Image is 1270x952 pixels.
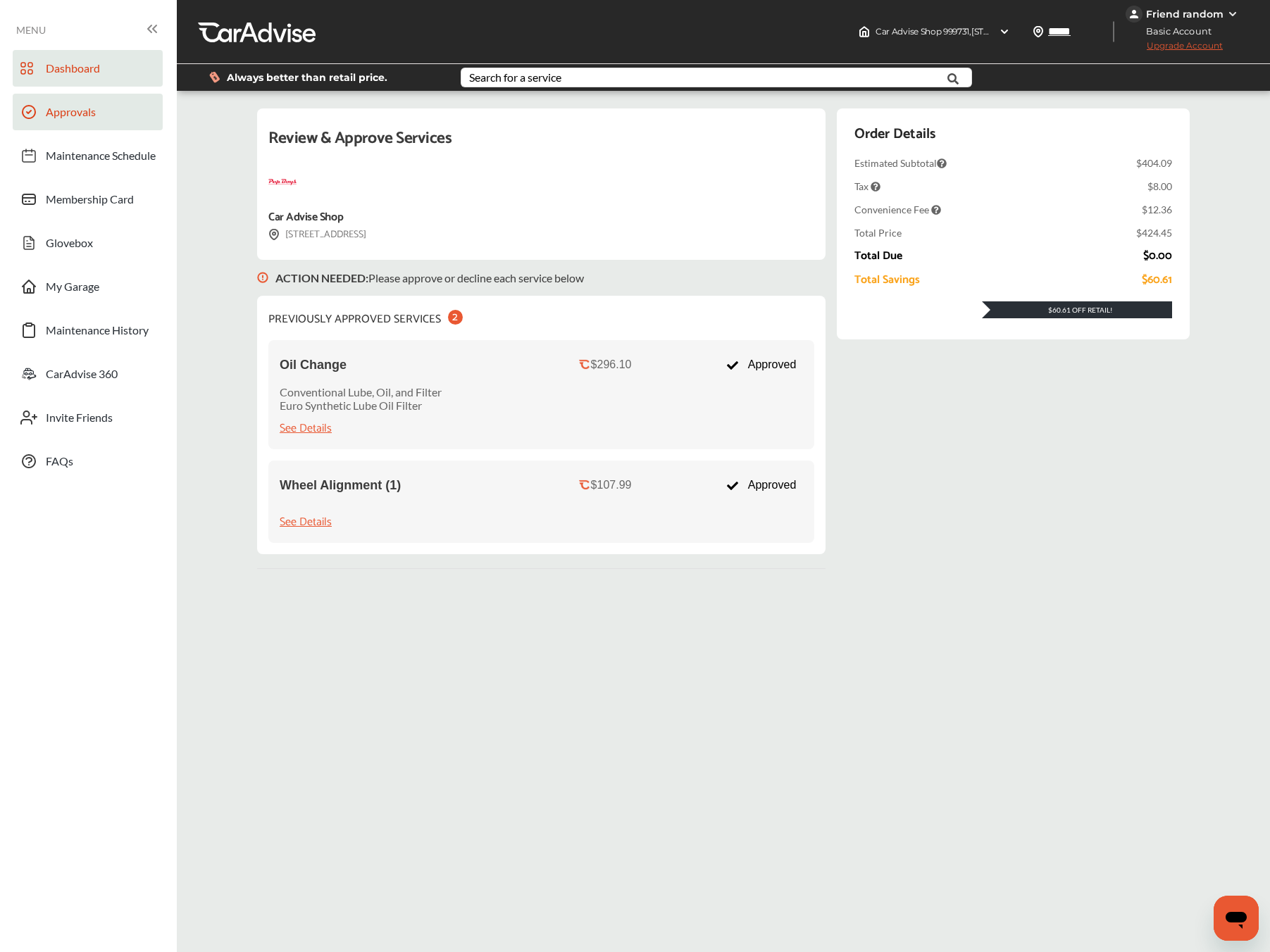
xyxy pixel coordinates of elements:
div: Friend random [1146,8,1224,20]
div: Order Details [854,123,935,146]
div: $296.10 [591,358,632,371]
span: Invite Friends [46,411,113,429]
a: Membership Card [13,181,163,218]
div: Car Advise Shop [268,208,343,227]
img: dollor_label_vector.a70140d1.svg [209,71,220,83]
img: header-down-arrow.9dd2ce7d.svg [999,26,1010,37]
img: logo-pepboys.png [268,168,297,196]
img: location_vector.a44bc228.svg [1033,26,1044,37]
a: My Garage [13,268,163,305]
div: Total Savings [854,274,920,287]
div: $8.00 [1147,180,1172,192]
span: Tax [854,180,880,192]
span: Approvals [46,105,96,123]
span: Membership Card [46,192,134,211]
span: Maintenance Schedule [46,149,156,167]
div: Approved [719,472,803,499]
div: [STREET_ADDRESS] [268,227,366,243]
div: $424.45 [1136,227,1172,239]
a: CarAdvise 360 [13,356,163,392]
img: jVpblrzwTbfkPYzPPzSLxeg0AAAAASUVORK5CYII= [1126,6,1143,23]
span: Glovebox [46,236,93,254]
span: Maintenance History [46,323,149,342]
img: svg+xml;base64,PHN2ZyB3aWR0aD0iMTYiIGhlaWdodD0iMTciIHZpZXdCb3g9IjAgMCAxNiAxNyIgZmlsbD0ibm9uZSIgeG... [257,260,268,296]
a: Invite Friends [13,399,163,436]
div: $404.09 [1136,157,1172,169]
span: MENU [16,25,46,36]
div: Total Due [854,250,902,263]
div: Search for a service [469,72,561,83]
span: CarAdvise 360 [46,367,118,385]
img: header-divider.bc55588e.svg [1113,21,1114,42]
iframe: Button to launch messaging window [1214,896,1259,941]
img: header-home-logo.8d720a4f.svg [859,26,870,37]
div: Total Price [854,227,902,239]
a: Approvals [13,94,163,130]
div: PREVIOUSLY APPROVED SERVICES [268,307,463,329]
a: FAQs [13,443,163,480]
img: svg+xml;base64,PHN2ZyB3aWR0aD0iMTYiIGhlaWdodD0iMTciIHZpZXdCb3g9IjAgMCAxNiAxNyIgZmlsbD0ibm9uZSIgeG... [268,229,280,241]
div: See Details [280,513,332,532]
span: Estimated Subtotal [854,157,947,169]
div: $60.61 Off Retail! [982,306,1172,314]
a: Dashboard [13,50,163,87]
div: 2 [448,310,463,325]
div: $60.61 [1142,274,1172,287]
span: Car Advise Shop 999731 , [STREET_ADDRESS] Barrington , IL 60010 [876,26,1134,37]
div: $107.99 [591,479,632,491]
div: See Details [280,419,332,438]
span: Always better than retail price. [227,73,387,82]
b: ACTION NEEDED : [275,271,368,284]
span: Dashboard [46,61,100,80]
span: Oil Change [280,358,347,372]
div: $12.36 [1142,203,1172,215]
div: Review & Approve Services [268,125,814,168]
a: Maintenance Schedule [13,137,163,174]
div: $0.00 [1143,250,1172,263]
div: Approved [719,351,803,378]
a: Maintenance History [13,312,163,349]
span: My Garage [46,280,99,298]
span: Wheel Alignment (1) [280,478,401,493]
p: Conventional Lube, Oil, and Filter [280,385,442,399]
span: FAQs [46,454,73,472]
p: Euro Synthetic Lube Oil Filter [280,399,442,412]
p: Please approve or decline each service below [275,271,584,284]
span: Basic Account [1127,24,1222,39]
span: Upgrade Account [1126,40,1223,58]
a: Glovebox [13,225,163,261]
span: Convenience Fee [854,203,941,215]
img: WGsFRI8htEPBVLJbROoPRyZpYNWhNONpIPPETTm6eUC0GeLEiAAAAAElFTkSuQmCC [1227,8,1238,20]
